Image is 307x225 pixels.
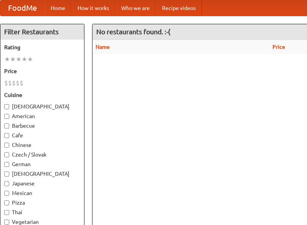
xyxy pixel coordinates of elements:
label: Czech / Slovak [4,151,80,158]
input: Mexican [4,191,9,196]
label: American [4,112,80,120]
label: [DEMOGRAPHIC_DATA] [4,103,80,110]
input: Pizza [4,200,9,205]
input: [DEMOGRAPHIC_DATA] [4,104,9,109]
label: Mexican [4,189,80,197]
input: Japanese [4,181,9,186]
label: [DEMOGRAPHIC_DATA] [4,170,80,178]
a: Who we are [115,0,156,16]
label: Cafe [4,132,80,139]
li: $ [8,79,12,87]
li: ★ [16,55,21,63]
label: Barbecue [4,122,80,130]
h5: Price [4,67,80,75]
li: $ [16,79,20,87]
label: Japanese [4,180,80,187]
input: [DEMOGRAPHIC_DATA] [4,172,9,177]
input: Vegetarian [4,220,9,225]
h4: Filter Restaurants [0,24,84,40]
label: Chinese [4,141,80,149]
a: Price [272,44,285,50]
li: ★ [27,55,33,63]
li: $ [12,79,16,87]
ng-pluralize: No restaurants found. :-( [96,28,170,35]
label: Thai [4,208,80,216]
input: Thai [4,210,9,215]
input: American [4,114,9,119]
input: Chinese [4,143,9,148]
input: Cafe [4,133,9,138]
li: $ [4,79,8,87]
li: ★ [4,55,10,63]
a: How it works [71,0,115,16]
li: $ [20,79,23,87]
a: FoodMe [0,0,45,16]
label: Pizza [4,199,80,207]
a: Home [45,0,71,16]
li: ★ [10,55,16,63]
input: German [4,162,9,167]
a: Name [96,44,110,50]
a: Recipe videos [156,0,202,16]
h5: Cuisine [4,91,80,99]
input: Barbecue [4,123,9,128]
input: Czech / Slovak [4,152,9,157]
label: German [4,160,80,168]
li: ★ [21,55,27,63]
h5: Rating [4,43,80,51]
